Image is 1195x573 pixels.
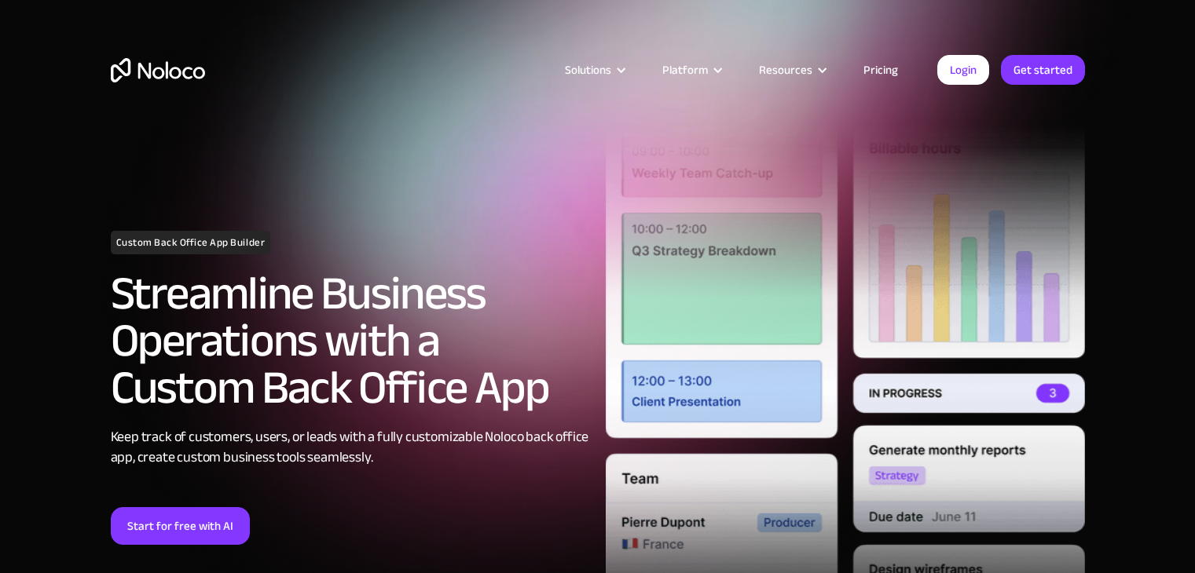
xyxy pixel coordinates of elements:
[111,270,590,411] h2: Streamline Business Operations with a Custom Back Office App
[111,231,271,254] h1: Custom Back Office App Builder
[1001,55,1085,85] a: Get started
[565,60,611,80] div: Solutions
[937,55,989,85] a: Login
[111,58,205,82] a: home
[844,60,918,80] a: Pricing
[111,427,590,468] div: Keep track of customers, users, or leads with a fully customizable Noloco back office app, create...
[662,60,708,80] div: Platform
[545,60,643,80] div: Solutions
[111,507,250,545] a: Start for free with AI
[759,60,812,80] div: Resources
[643,60,739,80] div: Platform
[739,60,844,80] div: Resources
